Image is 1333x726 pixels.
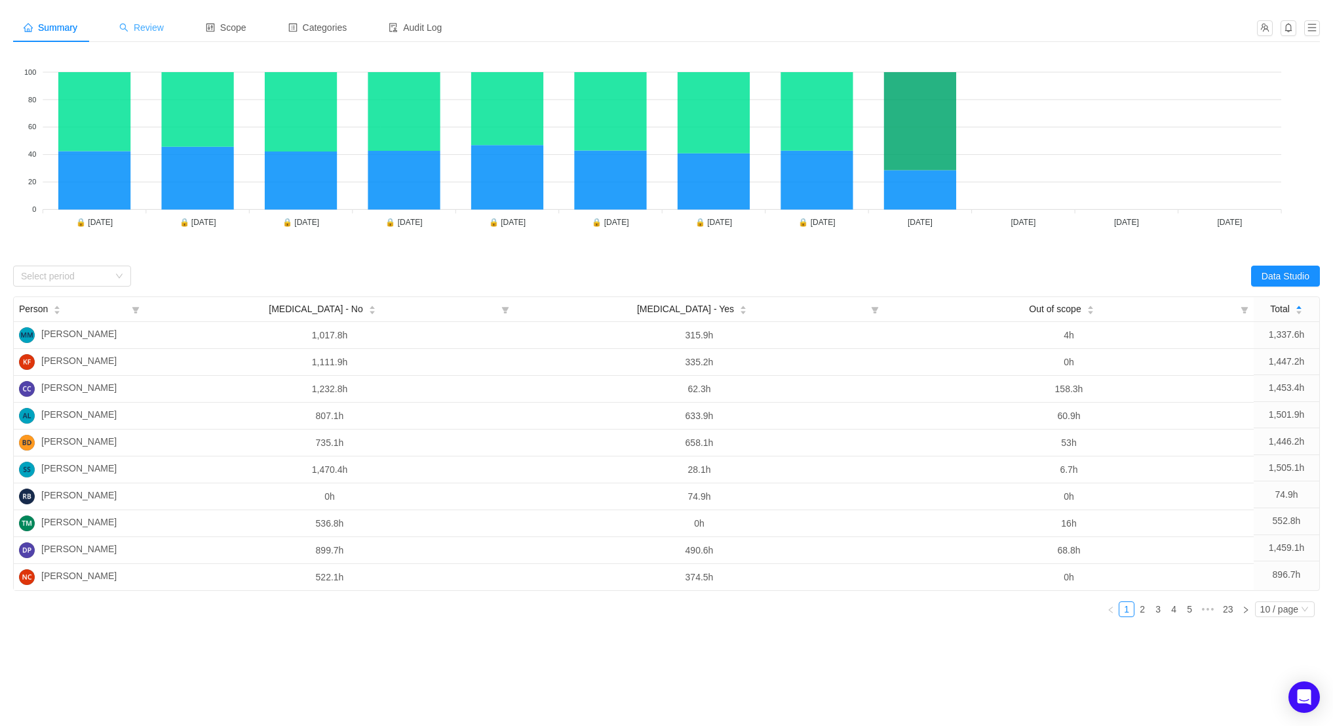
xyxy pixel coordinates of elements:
span: [PERSON_NAME] [41,435,117,451]
li: 23 [1218,601,1238,617]
img: DP [19,542,35,558]
span: [PERSON_NAME] [41,408,117,424]
td: 1,459.1h [1254,535,1319,562]
td: 899.7h [145,537,514,564]
span: [PERSON_NAME] [41,542,117,558]
div: Sort [739,304,747,313]
div: Open Intercom Messenger [1288,681,1320,713]
i: icon: filter [866,297,884,321]
i: icon: filter [126,297,145,321]
div: Sort [53,304,61,313]
span: Scope [206,22,246,33]
a: 23 [1219,602,1237,616]
tspan: 🔒 [DATE] [76,217,113,227]
div: Sort [1087,304,1094,313]
tspan: 🔒 [DATE] [180,217,216,227]
tspan: 🔒 [DATE] [489,217,526,227]
i: icon: search [119,23,128,32]
td: 807.1h [145,403,514,430]
td: 1,447.2h [1254,349,1319,376]
li: 1 [1119,601,1134,617]
tspan: [DATE] [908,218,933,227]
i: icon: down [115,272,123,281]
a: 3 [1151,602,1165,616]
tspan: 🔒 [DATE] [798,217,835,227]
li: 5 [1182,601,1197,617]
tspan: 40 [28,150,36,158]
i: icon: caret-up [1087,304,1094,308]
i: icon: profile [288,23,298,32]
i: icon: caret-down [1087,309,1094,313]
i: icon: caret-up [368,304,376,308]
td: 158.3h [884,376,1254,403]
span: Categories [288,22,347,33]
li: Next Page [1238,601,1254,617]
div: 10 / page [1260,602,1298,616]
td: 4h [884,322,1254,349]
img: TM [19,515,35,531]
span: [PERSON_NAME] [41,354,117,370]
span: [PERSON_NAME] [41,515,117,531]
tspan: 60 [28,123,36,131]
tspan: 🔒 [DATE] [385,217,422,227]
tspan: 🔒 [DATE] [695,217,732,227]
i: icon: caret-down [1295,309,1302,313]
tspan: [DATE] [1114,218,1139,227]
li: 4 [1166,601,1182,617]
td: 735.1h [145,430,514,456]
button: Data Studio [1251,266,1320,287]
td: 60.9h [884,403,1254,430]
td: 522.1h [145,564,514,590]
img: RB [19,489,35,504]
span: [PERSON_NAME] [41,569,117,585]
div: Sort [1295,304,1303,313]
span: [PERSON_NAME] [41,327,117,343]
i: icon: filter [496,297,514,321]
button: icon: bell [1281,20,1296,36]
td: 536.8h [145,510,514,537]
td: 1,505.1h [1254,455,1319,482]
td: 658.1h [514,430,884,456]
i: icon: left [1107,606,1115,614]
td: 0h [884,564,1254,590]
td: 1,470.4h [145,456,514,483]
span: Out of scope [1029,302,1081,316]
span: [MEDICAL_DATA] - Yes [637,302,734,316]
td: 490.6h [514,537,884,564]
img: AL [19,408,35,424]
td: 0h [884,483,1254,510]
img: KF [19,354,35,370]
tspan: [DATE] [1217,218,1242,227]
a: 1 [1119,602,1134,616]
button: icon: team [1257,20,1273,36]
li: 2 [1134,601,1150,617]
img: MM [19,327,35,343]
td: 62.3h [514,376,884,403]
span: [PERSON_NAME] [41,489,117,504]
tspan: [DATE] [1011,218,1035,227]
a: 4 [1167,602,1181,616]
td: 1,017.8h [145,322,514,349]
span: Summary [24,22,77,33]
td: 315.9h [514,322,884,349]
img: SS [19,462,35,477]
tspan: 80 [28,96,36,104]
td: 0h [145,483,514,510]
tspan: 100 [24,68,36,76]
td: 68.8h [884,537,1254,564]
td: 1,446.2h [1254,428,1319,455]
a: 5 [1182,602,1197,616]
span: [PERSON_NAME] [41,381,117,397]
td: 896.7h [1254,561,1319,588]
img: BD [19,435,35,451]
i: icon: caret-down [54,309,61,313]
img: CC [19,381,35,397]
span: [PERSON_NAME] [41,462,117,477]
i: icon: control [206,23,215,32]
li: Next 5 Pages [1197,601,1218,617]
tspan: 20 [28,178,36,186]
i: icon: filter [1235,297,1254,321]
i: icon: caret-up [1295,304,1302,308]
td: 1,232.8h [145,376,514,403]
i: icon: caret-up [740,304,747,308]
